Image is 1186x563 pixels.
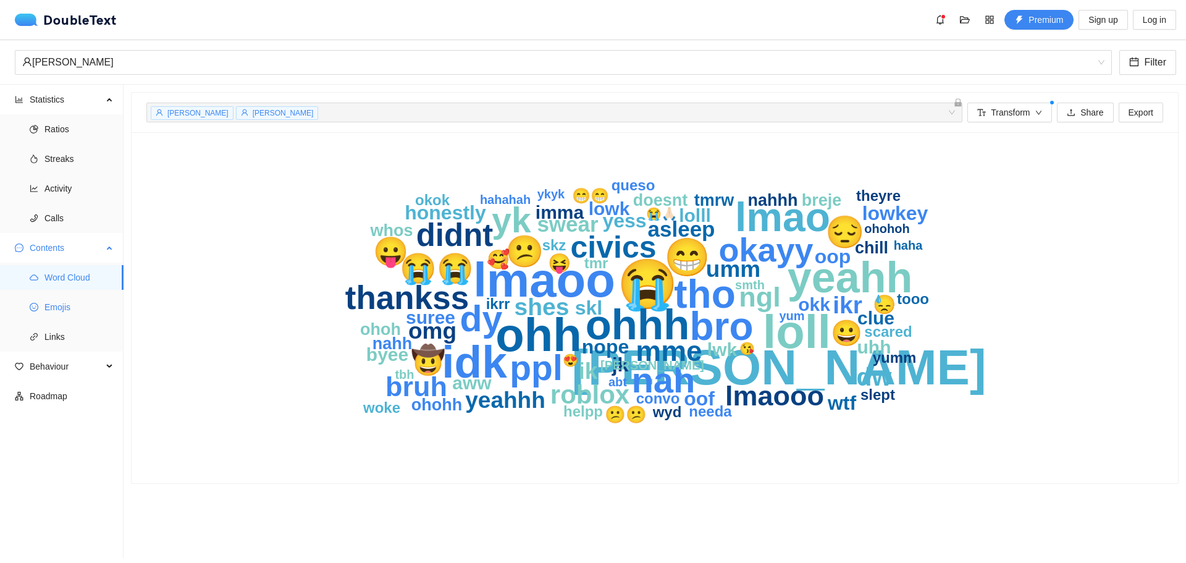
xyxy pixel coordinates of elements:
text: suree [406,307,455,328]
text: ppl [510,348,562,387]
span: user [156,109,163,116]
text: lmaoo [473,253,615,307]
text: haha [894,239,923,252]
text: convo [636,390,680,407]
button: folder-open [955,10,975,30]
div: DoubleText [15,14,117,26]
button: bell [930,10,950,30]
text: ohoh [360,320,401,339]
span: [PERSON_NAME] [253,109,314,117]
button: appstore [980,10,999,30]
span: fire [30,155,38,163]
text: loll [763,305,831,358]
button: uploadShare [1057,103,1113,122]
span: audrey [22,51,1104,74]
span: [PERSON_NAME] [167,109,229,117]
text: lolll [679,205,711,226]
span: Activity [44,176,114,201]
span: Premium [1028,13,1063,27]
span: message [15,243,23,252]
div: [PERSON_NAME] [22,51,1093,74]
span: Links [44,324,114,349]
button: calendarFilter [1119,50,1176,75]
img: logo [15,14,43,26]
span: calendar [1129,57,1139,69]
text: shes [515,294,570,320]
text: 😭🙏🏻 [646,206,677,221]
text: tmrw [694,191,735,210]
text: dy [460,298,503,339]
text: umm [706,256,760,282]
span: phone [30,214,38,222]
span: down [1035,109,1043,117]
span: appstore [980,15,999,25]
text: 😀 [831,318,863,349]
text: theyre [856,187,901,204]
a: logoDoubleText [15,14,117,26]
button: font-sizeTransformdown [967,103,1052,122]
text: ohh [495,308,581,361]
text: 😛 [373,235,409,269]
text: roblox [550,380,630,409]
span: Filter [1144,54,1166,70]
text: 🥰 [487,248,510,271]
text: slept [860,386,895,403]
text: hahahah [480,193,531,206]
span: cloud [30,273,38,282]
text: 😍 [563,353,578,368]
text: chill [855,239,888,257]
span: bell [931,15,949,25]
text: doesnt [633,191,688,210]
text: scared [864,323,912,340]
text: clue [857,308,894,328]
text: didnt [416,218,494,253]
text: aww [452,373,492,393]
text: swear [537,212,599,236]
text: yumm [873,349,917,366]
span: upload [1067,108,1075,118]
span: Contents [30,235,103,260]
text: 😭😭 [400,251,474,286]
text: bruh [385,371,447,402]
span: apartment [15,392,23,400]
span: Sign up [1088,13,1117,27]
span: thunderbolt [1015,15,1024,25]
text: 😕 [505,233,544,270]
text: queso [612,177,655,193]
text: lowkey [862,202,928,224]
span: folder-open [956,15,974,25]
text: lwk [707,339,738,360]
text: 😁😁 [572,187,609,205]
span: font-size [977,108,986,118]
text: skz [542,237,566,253]
button: Log in [1133,10,1176,30]
span: Roadmap [30,384,114,408]
text: dw [857,363,892,391]
text: tbh [395,368,414,381]
text: abt [608,375,627,389]
text: omg [408,318,456,344]
span: user [241,109,248,116]
text: tho [674,272,736,316]
span: Streaks [44,146,114,171]
text: wtf [827,392,857,414]
text: asleep [648,217,715,241]
text: lowk [589,198,630,219]
text: honestly [405,201,486,224]
text: 😔 [825,213,865,251]
text: lmaooo [725,380,824,412]
text: ikrr [486,295,510,312]
text: yess [602,210,646,232]
text: breje [802,191,842,210]
text: tooo [897,290,929,307]
text: 😘 [739,341,755,356]
text: ohohoh [864,222,909,235]
span: bar-chart [15,95,23,104]
text: wyd [652,404,682,420]
text: okk [798,294,830,315]
span: smile [30,303,38,311]
text: yum [779,309,804,323]
text: uhh [857,337,891,357]
span: Share [1080,106,1103,119]
span: pie-chart [30,125,38,133]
